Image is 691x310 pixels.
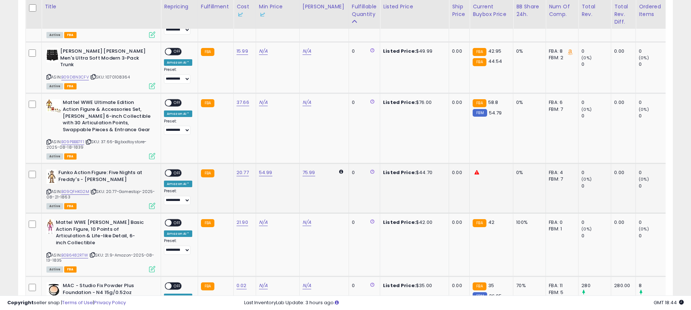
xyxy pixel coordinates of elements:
[236,219,248,226] a: 21.90
[581,3,608,18] div: Total Rev.
[259,48,268,55] a: N/A
[488,282,494,289] span: 35
[164,119,192,135] div: Preset:
[259,282,268,289] a: N/A
[46,266,63,273] span: All listings currently available for purchase on Amazon
[61,74,89,80] a: B09D8N3CFV
[549,3,575,18] div: Num of Comp.
[639,55,649,61] small: (0%)
[549,106,573,113] div: FBM: 7
[46,48,155,88] div: ASIN:
[654,299,684,306] span: 2025-09-11 18:44 GMT
[259,169,272,176] a: 54.99
[236,11,244,18] img: InventoryLab Logo
[236,169,249,176] a: 20.77
[46,139,147,150] span: | SKU: 37.66-Bigbadtoystore-2025-08-18-1839
[383,169,443,176] div: $44.70
[201,169,214,177] small: FBA
[46,153,63,160] span: All listings currently available for purchase on Amazon
[64,32,77,38] span: FBA
[488,48,502,55] span: 42.95
[614,219,630,226] div: 0.00
[172,220,183,226] span: OFF
[581,106,592,112] small: (0%)
[259,99,268,106] a: N/A
[516,48,540,55] div: 0%
[164,230,192,237] div: Amazon AI *
[94,299,126,306] a: Privacy Policy
[164,110,192,117] div: Amazon AI *
[61,252,88,258] a: B0B6482RTW
[581,113,611,119] div: 0
[46,252,155,263] span: | SKU: 21.9-Amazon-2025-08-13-1835
[581,233,611,239] div: 0
[383,219,416,226] b: Listed Price:
[90,74,130,80] span: | SKU: 1070108364
[164,181,192,187] div: Amazon AI *
[473,3,510,18] div: Current Buybox Price
[46,32,63,38] span: All listings currently available for purchase on Amazon
[639,106,649,112] small: (0%)
[473,58,486,66] small: FBA
[488,99,498,106] span: 58.8
[303,219,311,226] a: N/A
[639,169,668,176] div: 0
[7,299,126,306] div: seller snap | |
[452,99,464,106] div: 0.00
[639,99,668,106] div: 0
[259,3,296,18] div: Min Price
[61,189,89,195] a: B09QFHKG2M
[639,282,668,289] div: 8
[383,3,446,11] div: Listed Price
[46,203,63,209] span: All listings currently available for purchase on Amazon
[236,99,249,106] a: 37.66
[172,100,183,106] span: OFF
[46,169,155,208] div: ASIN:
[46,219,155,271] div: ASIN:
[383,48,443,55] div: $49.99
[383,219,443,226] div: $42.00
[639,219,668,226] div: 0
[639,3,665,18] div: Ordered Items
[488,58,502,65] span: 44.54
[201,48,214,56] small: FBA
[516,282,540,289] div: 70%
[7,299,34,306] strong: Copyright
[303,282,311,289] a: N/A
[172,170,183,176] span: OFF
[352,282,374,289] div: 0
[549,55,573,61] div: FBM: 2
[64,153,77,160] span: FBA
[452,3,466,18] div: Ship Price
[639,183,668,189] div: 0
[516,3,543,18] div: BB Share 24h.
[236,48,248,55] a: 15.99
[581,169,611,176] div: 0
[236,282,247,289] a: 0.02
[639,226,649,232] small: (0%)
[352,169,374,176] div: 0
[614,48,630,55] div: 0.00
[452,282,464,289] div: 0.00
[60,48,148,70] b: [PERSON_NAME] [PERSON_NAME] Men's Ultra Soft Modern 3-Pack Trunk
[549,99,573,106] div: FBA: 6
[549,169,573,176] div: FBA: 4
[452,48,464,55] div: 0.00
[581,99,611,106] div: 0
[383,282,443,289] div: $35.00
[164,59,192,66] div: Amazon AI *
[581,282,611,289] div: 280
[303,99,311,106] a: N/A
[172,49,183,55] span: OFF
[473,99,486,107] small: FBA
[614,99,630,106] div: 0.00
[64,83,77,89] span: FBA
[303,48,311,55] a: N/A
[352,219,374,226] div: 0
[581,48,611,55] div: 0
[46,83,63,89] span: All listings currently available for purchase on Amazon
[236,11,253,18] div: Some or all of the values in this column are provided from Inventory Lab.
[201,282,214,290] small: FBA
[172,283,183,289] span: OFF
[46,219,54,234] img: 41YLCXKwS2L._SL40_.jpg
